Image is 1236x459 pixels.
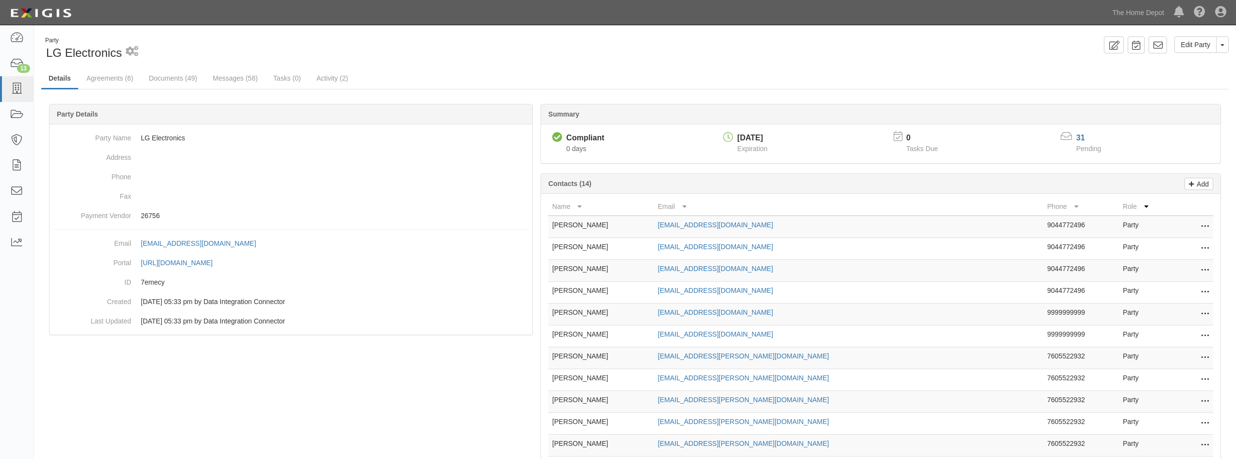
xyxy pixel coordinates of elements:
div: [DATE] [737,133,767,144]
td: [PERSON_NAME] [548,391,654,413]
dt: Address [53,148,131,162]
dd: 10/25/2023 05:33 pm by Data Integration Connector [53,311,528,331]
td: 7605522932 [1043,347,1119,369]
a: Documents (49) [141,68,204,88]
td: Party [1119,369,1174,391]
td: 7605522932 [1043,369,1119,391]
b: Summary [548,110,579,118]
i: 1 scheduled workflow [126,47,138,57]
dt: ID [53,272,131,287]
td: Party [1119,325,1174,347]
td: 9999999999 [1043,304,1119,325]
td: [PERSON_NAME] [548,347,654,369]
th: Name [548,198,654,216]
a: Edit Party [1174,36,1217,53]
dt: Phone [53,167,131,182]
dd: 7emecy [53,272,528,292]
a: [EMAIL_ADDRESS][DOMAIN_NAME] [658,330,773,338]
td: [PERSON_NAME] [548,369,654,391]
td: [PERSON_NAME] [548,238,654,260]
div: Compliant [566,133,604,144]
a: Details [41,68,78,89]
a: [EMAIL_ADDRESS][DOMAIN_NAME] [658,265,773,272]
td: 9044772496 [1043,216,1119,238]
td: 9044772496 [1043,260,1119,282]
a: [EMAIL_ADDRESS][DOMAIN_NAME] [658,308,773,316]
a: Messages (58) [205,68,265,88]
dt: Fax [53,187,131,201]
td: Party [1119,282,1174,304]
a: [EMAIL_ADDRESS][PERSON_NAME][DOMAIN_NAME] [658,440,829,447]
td: [PERSON_NAME] [548,435,654,457]
span: LG Electronics [46,46,122,59]
dd: 10/25/2023 05:33 pm by Data Integration Connector [53,292,528,311]
td: 7605522932 [1043,413,1119,435]
td: Party [1119,391,1174,413]
td: [PERSON_NAME] [548,413,654,435]
td: Party [1119,238,1174,260]
dt: Created [53,292,131,306]
td: Party [1119,435,1174,457]
td: [PERSON_NAME] [548,325,654,347]
td: 7605522932 [1043,391,1119,413]
dd: LG Electronics [53,128,528,148]
a: Agreements (6) [79,68,140,88]
td: [PERSON_NAME] [548,304,654,325]
td: 9999999999 [1043,325,1119,347]
dt: Last Updated [53,311,131,326]
td: 9044772496 [1043,238,1119,260]
th: Email [654,198,1044,216]
td: Party [1119,216,1174,238]
a: [EMAIL_ADDRESS][PERSON_NAME][DOMAIN_NAME] [658,352,829,360]
p: 0 [906,133,950,144]
a: [EMAIL_ADDRESS][DOMAIN_NAME] [658,243,773,251]
a: Activity (2) [309,68,355,88]
a: [EMAIL_ADDRESS][DOMAIN_NAME] [141,239,267,247]
div: 13 [17,64,30,73]
b: Party Details [57,110,98,118]
span: Expiration [737,145,767,153]
b: Contacts (14) [548,180,592,187]
td: [PERSON_NAME] [548,282,654,304]
p: Add [1194,178,1209,189]
span: Since 09/22/2025 [566,145,586,153]
a: 31 [1076,134,1085,142]
i: Compliant [552,133,562,143]
div: Party [45,36,122,45]
a: [EMAIL_ADDRESS][PERSON_NAME][DOMAIN_NAME] [658,418,829,425]
a: The Home Depot [1107,3,1169,22]
td: [PERSON_NAME] [548,260,654,282]
a: [EMAIL_ADDRESS][DOMAIN_NAME] [658,287,773,294]
span: Tasks Due [906,145,938,153]
a: Add [1185,178,1213,190]
td: [PERSON_NAME] [548,216,654,238]
a: Tasks (0) [266,68,308,88]
td: Party [1119,347,1174,369]
th: Phone [1043,198,1119,216]
a: [EMAIL_ADDRESS][PERSON_NAME][DOMAIN_NAME] [658,374,829,382]
dt: Party Name [53,128,131,143]
span: Pending [1076,145,1101,153]
div: LG Electronics [41,36,628,61]
th: Role [1119,198,1174,216]
a: [EMAIL_ADDRESS][PERSON_NAME][DOMAIN_NAME] [658,396,829,404]
dt: Payment Vendor [53,206,131,221]
a: [URL][DOMAIN_NAME] [141,259,223,267]
p: 26756 [141,211,528,221]
div: [EMAIL_ADDRESS][DOMAIN_NAME] [141,238,256,248]
td: Party [1119,304,1174,325]
td: Party [1119,413,1174,435]
dt: Email [53,234,131,248]
td: Party [1119,260,1174,282]
i: Help Center - Complianz [1194,7,1205,18]
a: [EMAIL_ADDRESS][DOMAIN_NAME] [658,221,773,229]
dt: Portal [53,253,131,268]
img: logo-5460c22ac91f19d4615b14bd174203de0afe785f0fc80cf4dbbc73dc1793850b.png [7,4,74,22]
td: 7605522932 [1043,435,1119,457]
td: 9044772496 [1043,282,1119,304]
